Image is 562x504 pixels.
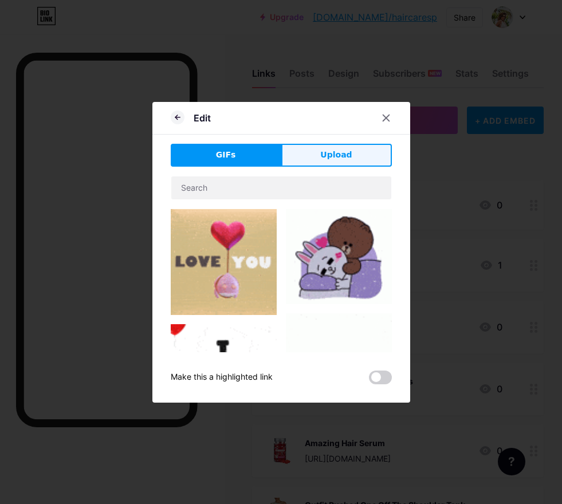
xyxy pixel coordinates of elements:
[320,149,352,161] span: Upload
[171,371,273,384] div: Make this a highlighted link
[281,144,392,167] button: Upload
[194,111,211,125] div: Edit
[171,144,281,167] button: GIFs
[171,324,277,430] img: Gihpy
[216,149,236,161] span: GIFs
[286,209,392,305] img: Gihpy
[171,209,277,315] img: Gihpy
[171,176,391,199] input: Search
[286,313,392,404] img: Gihpy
